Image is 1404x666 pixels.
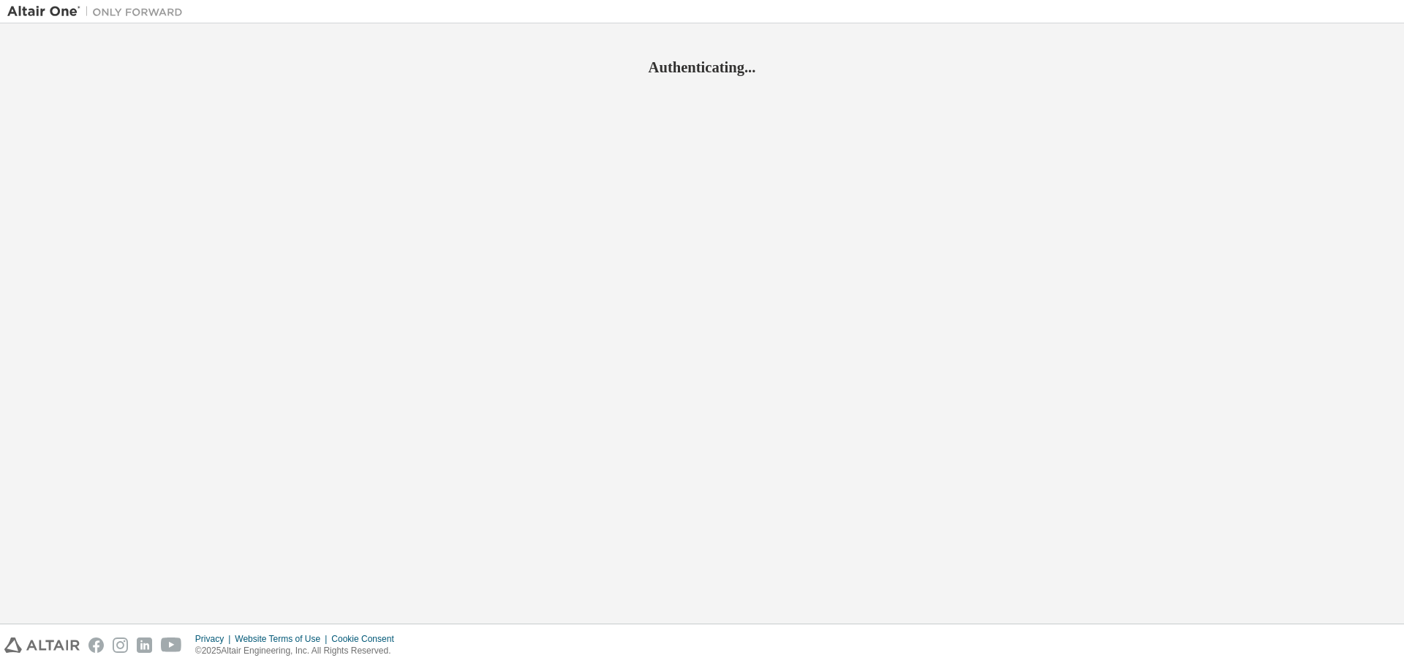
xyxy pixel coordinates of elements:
img: facebook.svg [88,637,104,653]
img: linkedin.svg [137,637,152,653]
div: Privacy [195,633,235,645]
img: youtube.svg [161,637,182,653]
h2: Authenticating... [7,58,1397,77]
img: altair_logo.svg [4,637,80,653]
img: instagram.svg [113,637,128,653]
img: Altair One [7,4,190,19]
div: Cookie Consent [331,633,402,645]
div: Website Terms of Use [235,633,331,645]
p: © 2025 Altair Engineering, Inc. All Rights Reserved. [195,645,403,657]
